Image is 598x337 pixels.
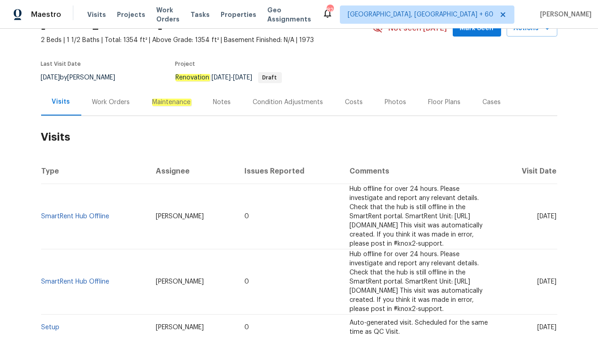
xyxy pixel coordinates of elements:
span: 0 [244,213,249,220]
span: [GEOGRAPHIC_DATA], [GEOGRAPHIC_DATA] + 60 [348,10,493,19]
em: Renovation [175,74,210,81]
span: [DATE] [212,74,231,81]
div: Photos [385,98,407,107]
span: Properties [221,10,256,19]
span: [PERSON_NAME] [156,279,204,285]
span: Visits [87,10,106,19]
span: [DATE] [233,74,253,81]
a: SmartRent Hub Offline [42,213,110,220]
span: Last Visit Date [41,61,81,67]
th: Type [41,158,149,184]
span: Hub offline for over 24 hours. Please investigate and report any relevant details. Check that the... [349,251,482,312]
div: Notes [213,98,231,107]
span: [DATE] [538,279,557,285]
span: 2 Beds | 1 1/2 Baths | Total: 1354 ft² | Above Grade: 1354 ft² | Basement Finished: N/A | 1973 [41,36,372,45]
div: Visits [52,97,70,106]
span: Projects [117,10,145,19]
span: Auto-generated visit. Scheduled for the same time as QC Visit. [349,320,488,335]
div: Costs [345,98,363,107]
span: [DATE] [41,74,60,81]
span: Project [175,61,196,67]
span: Hub offline for over 24 hours. Please investigate and report any relevant details. Check that the... [349,186,482,247]
th: Issues Reported [237,158,342,184]
em: Maintenance [152,99,191,106]
div: Cases [483,98,501,107]
span: [DATE] [538,324,557,331]
span: [PERSON_NAME] [156,213,204,220]
span: Work Orders [156,5,180,24]
span: 0 [244,324,249,331]
div: Floor Plans [429,98,461,107]
span: [PERSON_NAME] [536,10,592,19]
th: Visit Date [497,158,557,184]
div: by [PERSON_NAME] [41,72,127,83]
a: SmartRent Hub Offline [42,279,110,285]
span: Tasks [191,11,210,18]
div: 821 [327,5,333,15]
h2: Visits [41,116,557,158]
span: 0 [244,279,249,285]
a: Setup [42,324,60,331]
div: Work Orders [92,98,130,107]
span: Draft [259,75,281,80]
span: Geo Assignments [267,5,311,24]
div: Condition Adjustments [253,98,323,107]
span: - [212,74,253,81]
th: Assignee [148,158,237,184]
span: Maestro [31,10,61,19]
span: [DATE] [538,213,557,220]
th: Comments [342,158,497,184]
span: [PERSON_NAME] [156,324,204,331]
